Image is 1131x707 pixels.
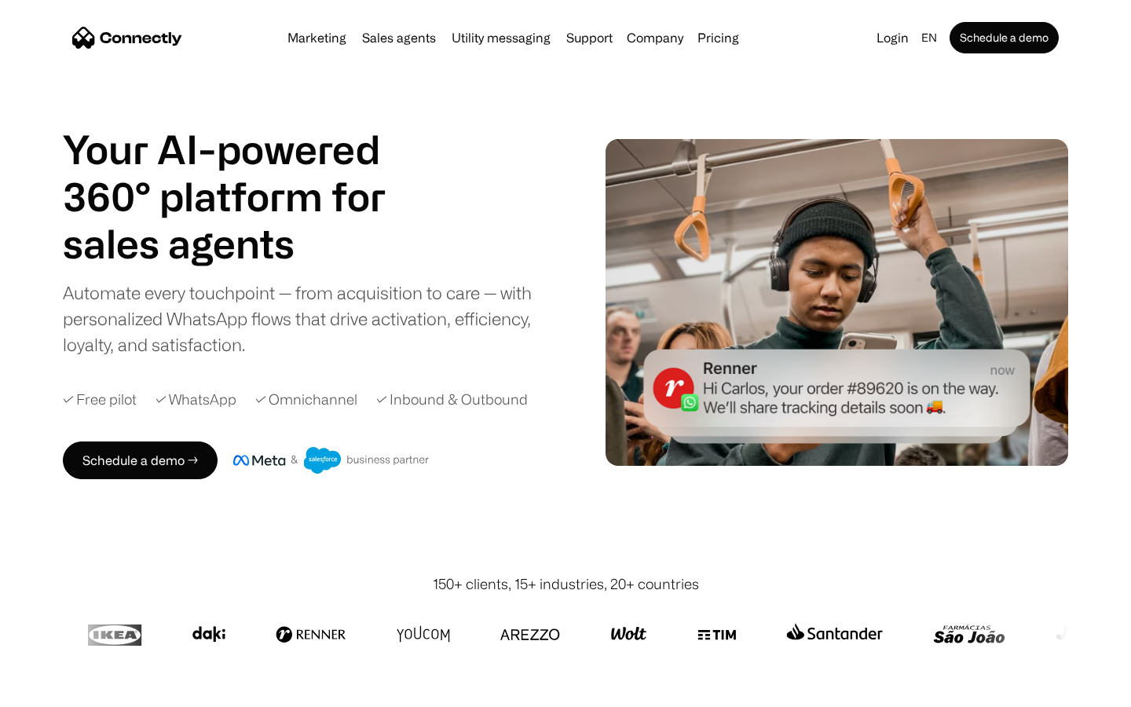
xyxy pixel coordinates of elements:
[156,389,236,410] div: ✓ WhatsApp
[921,27,937,49] div: en
[627,27,683,49] div: Company
[16,678,94,702] aside: Language selected: English
[63,280,558,357] div: Automate every touchpoint — from acquisition to care — with personalized WhatsApp flows that driv...
[950,22,1059,53] a: Schedule a demo
[281,31,353,44] a: Marketing
[356,31,442,44] a: Sales agents
[63,389,137,410] div: ✓ Free pilot
[376,389,528,410] div: ✓ Inbound & Outbound
[31,680,94,702] ul: Language list
[255,389,357,410] div: ✓ Omnichannel
[63,220,424,267] h1: sales agents
[870,27,915,49] a: Login
[433,573,699,595] div: 150+ clients, 15+ industries, 20+ countries
[233,447,430,474] img: Meta and Salesforce business partner badge.
[691,31,745,44] a: Pricing
[63,441,218,479] a: Schedule a demo →
[560,31,619,44] a: Support
[63,126,424,220] h1: Your AI-powered 360° platform for
[445,31,557,44] a: Utility messaging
